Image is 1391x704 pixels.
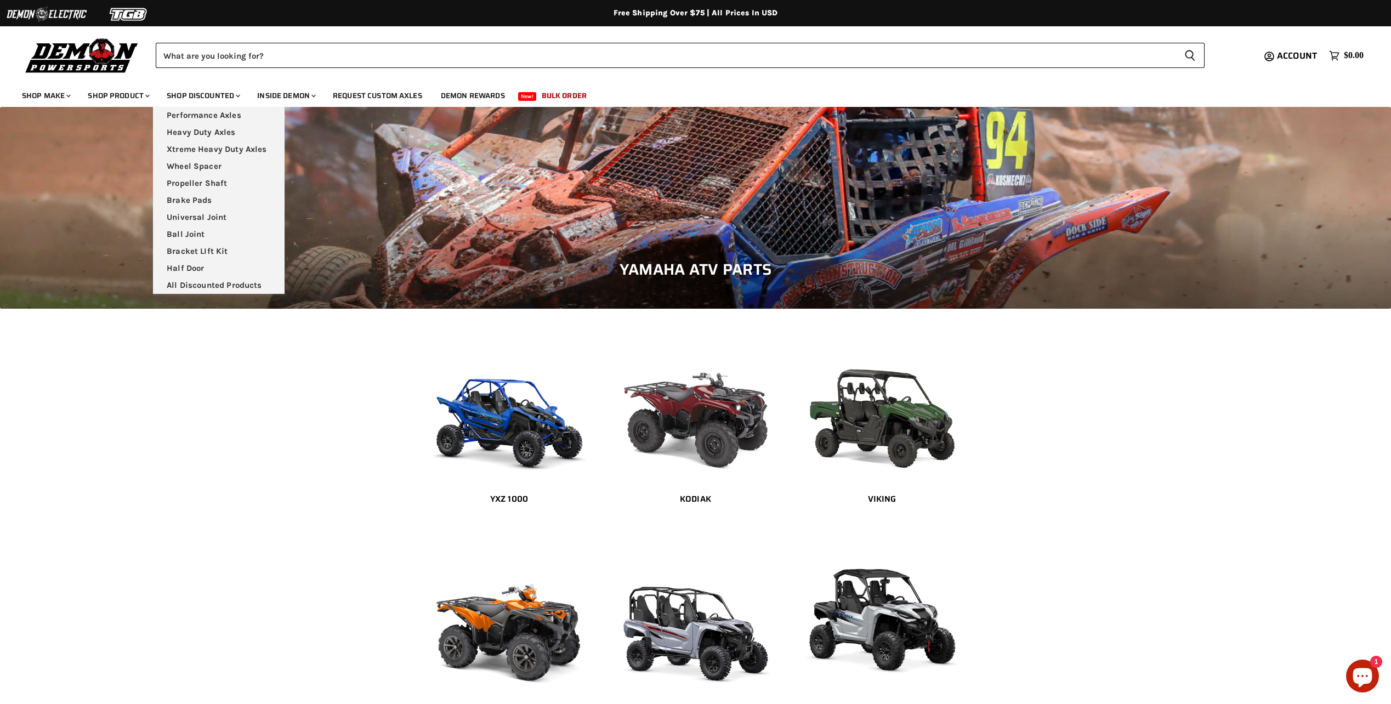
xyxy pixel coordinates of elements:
a: YXZ 1000 [427,487,592,512]
a: Brake Pads [153,192,285,209]
a: Xtreme Heavy Duty Axles [153,141,285,158]
h2: Kodiak [614,493,778,505]
a: Account [1272,51,1324,61]
inbox-online-store-chat: Shopify online store chat [1343,660,1382,695]
div: Free Shipping Over $75 | All Prices In USD [257,8,1134,18]
img: TGB Logo 2 [88,4,170,25]
a: Demon Rewards [433,84,513,107]
span: Account [1277,49,1317,63]
a: Kodiak [614,487,778,512]
a: Viking [800,487,964,512]
a: Performance Axles [153,107,285,124]
a: $0.00 [1324,48,1369,64]
img: RMAX [800,554,964,688]
a: Shop Product [80,84,156,107]
form: Product [156,43,1205,68]
img: Kodiak [614,342,778,479]
a: All Discounted Products [153,277,285,294]
img: Viking [800,342,964,479]
span: $0.00 [1344,50,1364,61]
a: Shop Discounted [158,84,247,107]
a: Inside Demon [249,84,322,107]
ul: Main menu [153,107,285,294]
a: Bulk Order [533,84,595,107]
img: Wolverine [614,554,778,691]
img: YXZ 1000 [427,342,592,479]
a: Universal Joint [153,209,285,226]
h2: Viking [800,493,964,505]
a: Bracket LIft Kit [153,243,285,260]
a: Wheel Spacer [153,158,285,175]
h2: YXZ 1000 [427,493,592,505]
button: Search [1176,43,1205,68]
a: Half Door [153,260,285,277]
a: Ball Joint [153,226,285,243]
span: New! [518,92,537,101]
ul: Main menu [14,80,1361,107]
a: Heavy Duty Axles [153,124,285,141]
img: Grizzly [427,554,592,691]
a: Request Custom Axles [325,84,430,107]
h1: Yamaha ATV Parts [16,260,1375,279]
input: Search [156,43,1176,68]
img: Demon Powersports [22,36,142,75]
a: Propeller Shaft [153,175,285,192]
img: Demon Electric Logo 2 [5,4,88,25]
a: Shop Make [14,84,77,107]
